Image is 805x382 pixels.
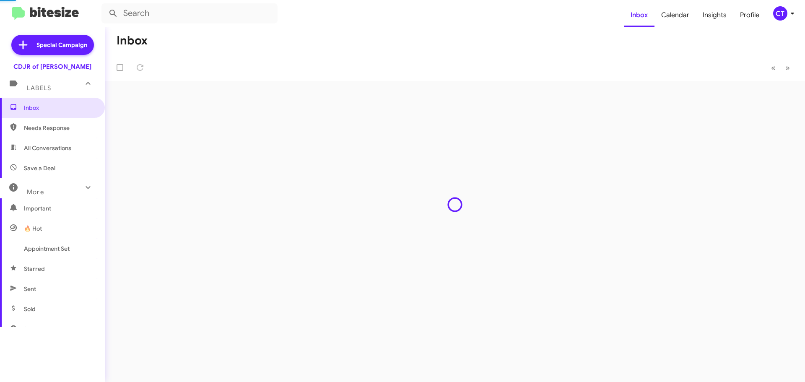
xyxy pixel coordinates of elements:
span: Needs Response [24,124,95,132]
span: « [771,62,776,73]
button: Previous [766,59,781,76]
span: Sold [24,305,36,313]
span: Labels [27,84,51,92]
a: Insights [696,3,733,27]
span: Special Campaign [36,41,87,49]
span: All Conversations [24,144,71,152]
span: Save a Deal [24,164,55,172]
button: CT [766,6,796,21]
span: More [27,188,44,196]
div: CT [773,6,787,21]
span: » [785,62,790,73]
input: Search [101,3,278,23]
a: Profile [733,3,766,27]
span: Starred [24,265,45,273]
span: 🔥 Hot [24,224,42,233]
button: Next [780,59,795,76]
span: Inbox [24,104,95,112]
a: Inbox [624,3,654,27]
span: Sent [24,285,36,293]
div: CDJR of [PERSON_NAME] [13,62,91,71]
span: Appointment Set [24,244,70,253]
span: Important [24,204,95,213]
nav: Page navigation example [766,59,795,76]
span: Sold Responded [24,325,68,333]
a: Calendar [654,3,696,27]
a: Special Campaign [11,35,94,55]
h1: Inbox [117,34,148,47]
